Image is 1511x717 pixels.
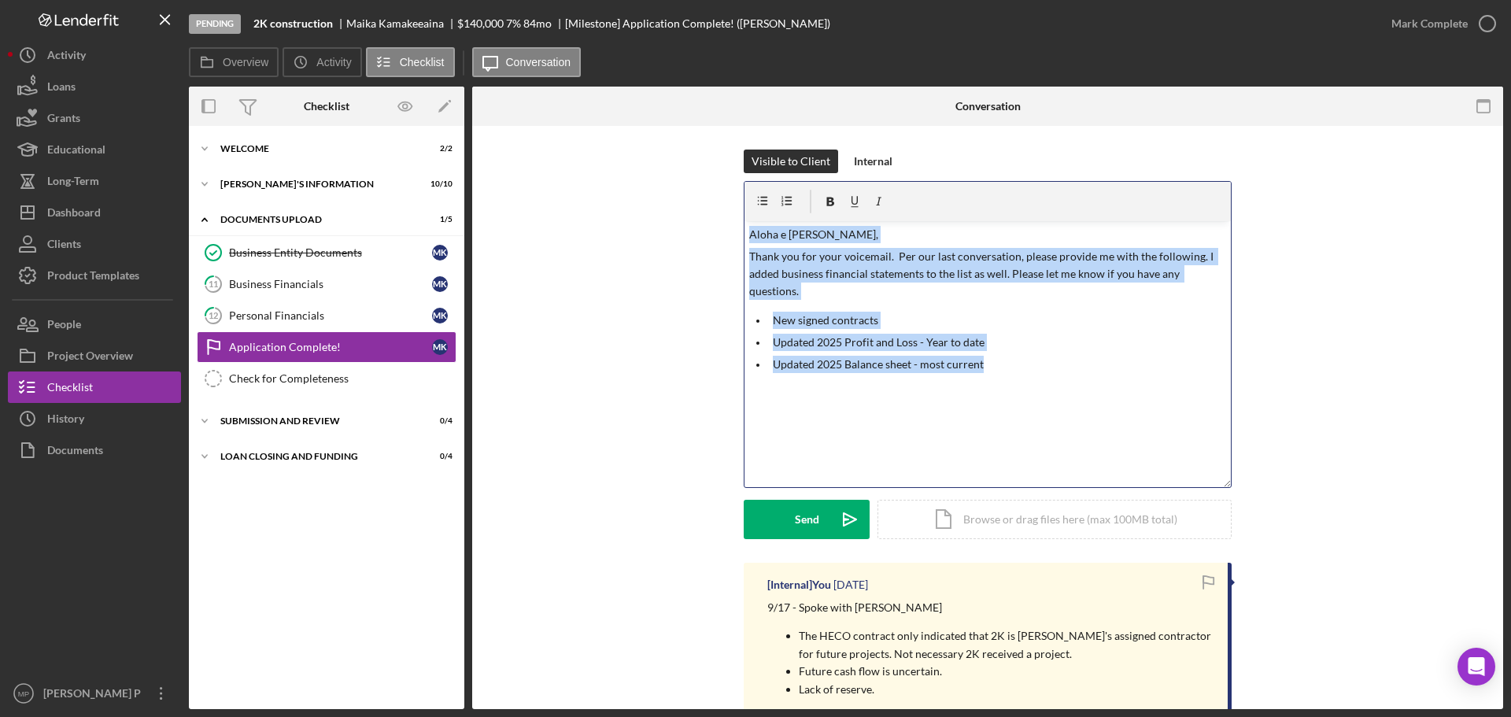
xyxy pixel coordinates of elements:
[799,681,1212,698] p: Lack of reserve.
[424,144,453,153] div: 2 / 2
[773,334,1227,351] p: Updated 2025 Profit and Loss - Year to date
[424,416,453,426] div: 0 / 4
[8,134,181,165] button: Educational
[749,226,1227,243] p: Aloha e [PERSON_NAME],
[189,14,241,34] div: Pending
[47,228,81,264] div: Clients
[189,47,279,77] button: Overview
[752,150,830,173] div: Visible to Client
[744,150,838,173] button: Visible to Client
[197,300,456,331] a: 12Personal FinancialsMK
[220,215,413,224] div: DOCUMENTS UPLOAD
[8,39,181,71] button: Activity
[773,312,1227,329] p: New signed contracts
[47,434,103,470] div: Documents
[220,179,413,189] div: [PERSON_NAME]'S INFORMATION
[8,340,181,371] button: Project Overview
[220,416,413,426] div: SUBMISSION AND REVIEW
[565,17,830,30] div: [Milestone] Application Complete! ([PERSON_NAME])
[8,678,181,709] button: MP[PERSON_NAME] P
[424,452,453,461] div: 0 / 4
[209,310,218,320] tspan: 12
[229,246,432,259] div: Business Entity Documents
[8,165,181,197] button: Long-Term
[47,371,93,407] div: Checklist
[8,102,181,134] button: Grants
[773,356,1227,373] p: Updated 2025 Balance sheet - most current
[799,663,1212,680] p: Future cash flow is uncertain.
[47,71,76,106] div: Loans
[749,248,1227,301] p: Thank you for your voicemail. Per our last conversation, please provide me with the following. I ...
[39,678,142,713] div: [PERSON_NAME] P
[47,340,133,375] div: Project Overview
[47,165,99,201] div: Long-Term
[1457,648,1495,686] div: Open Intercom Messenger
[8,71,181,102] button: Loans
[744,500,870,539] button: Send
[506,56,571,68] label: Conversation
[8,371,181,403] button: Checklist
[223,56,268,68] label: Overview
[346,17,457,30] div: Maika Kamakeeaina
[253,17,333,30] b: 2K construction
[8,260,181,291] button: Product Templates
[47,134,105,169] div: Educational
[767,578,831,591] div: [Internal] You
[1376,8,1503,39] button: Mark Complete
[8,403,181,434] button: History
[424,215,453,224] div: 1 / 5
[283,47,361,77] button: Activity
[799,627,1212,663] p: The HECO contract only indicated that 2K is [PERSON_NAME]'s assigned contractor for future projec...
[8,197,181,228] button: Dashboard
[432,308,448,323] div: M K
[432,276,448,292] div: M K
[523,17,552,30] div: 84 mo
[220,144,413,153] div: WELCOME
[424,179,453,189] div: 10 / 10
[795,500,819,539] div: Send
[432,339,448,355] div: M K
[47,309,81,344] div: People
[197,237,456,268] a: Business Entity DocumentsMK
[457,17,504,30] span: $140,000
[47,403,84,438] div: History
[472,47,582,77] button: Conversation
[209,279,218,289] tspan: 11
[400,56,445,68] label: Checklist
[1391,8,1468,39] div: Mark Complete
[833,578,868,591] time: 2025-09-18 00:16
[47,197,101,232] div: Dashboard
[432,245,448,261] div: M K
[229,341,432,353] div: Application Complete!
[229,309,432,322] div: Personal Financials
[229,372,456,385] div: Check for Completeness
[8,309,181,340] button: People
[47,39,86,75] div: Activity
[316,56,351,68] label: Activity
[220,452,413,461] div: LOAN CLOSING AND FUNDING
[8,434,181,466] button: Documents
[8,228,181,260] button: Clients
[18,689,29,698] text: MP
[506,17,521,30] div: 7 %
[47,102,80,138] div: Grants
[197,268,456,300] a: 11Business FinancialsMK
[229,278,432,290] div: Business Financials
[197,331,456,363] a: Application Complete!MK
[854,150,892,173] div: Internal
[767,599,1212,616] p: 9/17 - Spoke with [PERSON_NAME]
[955,100,1021,113] div: Conversation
